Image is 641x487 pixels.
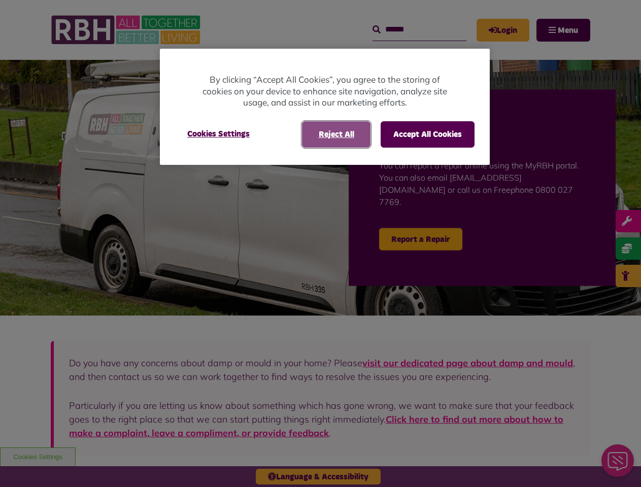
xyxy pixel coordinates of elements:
button: Reject All [302,121,370,148]
button: Accept All Cookies [381,121,475,148]
button: Cookies Settings [175,121,262,147]
div: Privacy [160,49,490,165]
div: Close Web Assistant [6,3,39,36]
p: By clicking “Accept All Cookies”, you agree to the storing of cookies on your device to enhance s... [200,74,449,109]
div: Cookie banner [160,49,490,165]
